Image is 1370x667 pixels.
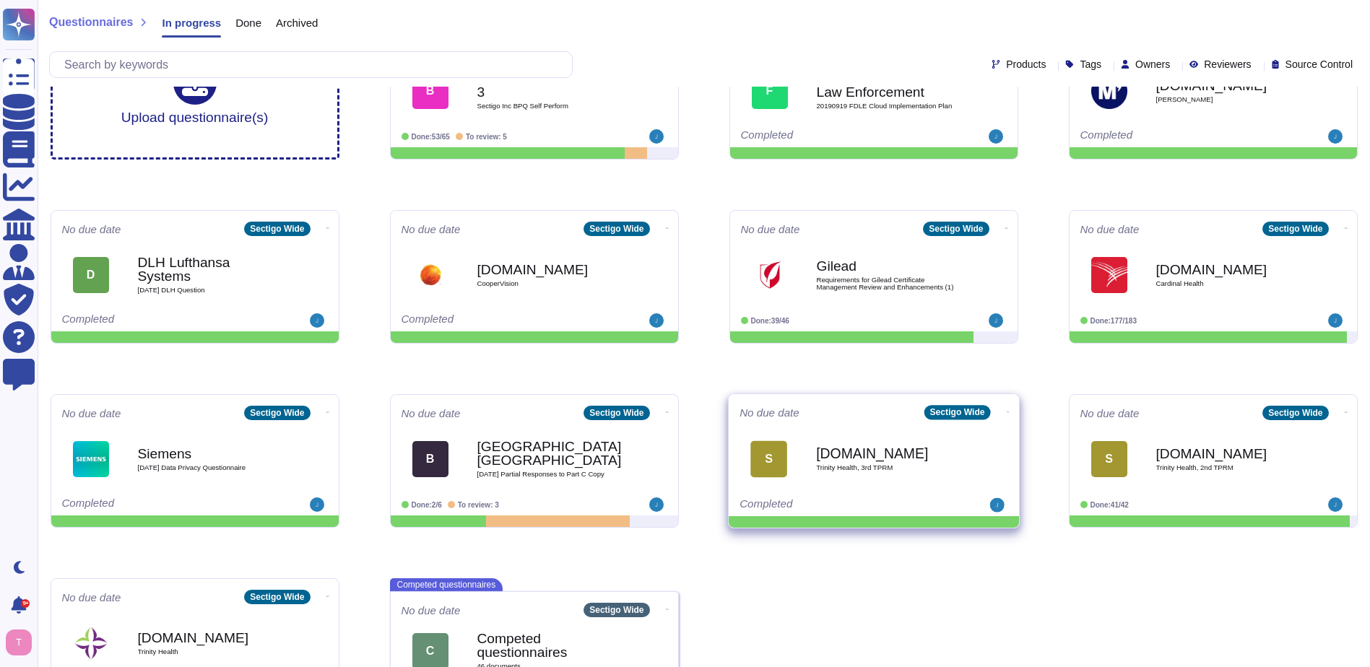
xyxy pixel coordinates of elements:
div: Sectigo Wide [244,406,310,420]
b: [GEOGRAPHIC_DATA], [GEOGRAPHIC_DATA] [477,440,622,467]
span: To review: 5 [466,133,507,141]
span: Done: 2/6 [412,501,442,509]
div: B [412,441,448,477]
div: Sectigo Wide [924,405,990,419]
img: user [989,498,1004,513]
span: No due date [1080,224,1140,235]
img: Logo [752,257,788,293]
span: To review: 3 [458,501,499,509]
span: No due date [740,407,799,418]
span: Competed questionnaires [390,578,503,591]
img: user [649,129,664,144]
span: Tags [1080,59,1101,69]
b: [US_STATE] Dept of Law Enforcement [817,71,961,99]
div: Completed [741,129,918,144]
span: No due date [402,605,461,616]
span: Done: 41/42 [1091,501,1129,509]
span: Trinity Health, 2nd TPRM [1156,464,1301,471]
span: No due date [402,224,461,235]
div: Sectigo Wide [244,590,310,604]
span: [DATE] Partial Responses to Part C Copy [477,471,622,478]
span: [DATE] Data Privacy Questionnaire [138,464,282,471]
span: Products [1006,59,1046,69]
b: DLH Lufthansa Systems [138,256,282,283]
span: In progress [162,17,221,28]
img: Logo [412,257,448,293]
span: Done: 39/46 [751,317,789,325]
b: Gilead [817,259,961,273]
div: 9+ [21,599,30,608]
span: No due date [62,592,121,603]
input: Search by keywords [57,52,572,77]
div: Sectigo Wide [584,603,649,617]
img: user [649,313,664,328]
span: [DATE] DLH Question [138,287,282,294]
div: Sectigo Wide [584,406,649,420]
img: Logo [73,441,109,477]
div: Upload questionnaire(s) [121,61,269,124]
div: B [412,73,448,109]
img: Logo [73,625,109,661]
span: No due date [741,224,800,235]
span: No due date [62,224,121,235]
div: Completed [402,313,578,328]
img: user [649,497,664,512]
span: Reviewers [1204,59,1251,69]
div: Sectigo Wide [244,222,310,236]
b: [DOMAIN_NAME] [1156,263,1301,276]
img: user [310,313,324,328]
div: Completed [62,313,239,328]
span: Owners [1135,59,1170,69]
span: Requirements for Gilead Certificate Management Review and Enhancements (1) [817,276,961,290]
div: Completed [62,497,239,512]
span: Done [235,17,261,28]
img: user [1328,313,1343,328]
b: [DOMAIN_NAME] [1156,79,1301,92]
span: Done: 177/183 [1091,317,1137,325]
div: S [1091,441,1127,477]
img: user [989,313,1003,328]
img: user [310,497,324,512]
span: No due date [62,408,121,419]
img: user [6,629,32,655]
span: Cardinal Health [1156,280,1301,287]
span: Done: 53/65 [412,133,450,141]
span: Questionnaires [49,17,133,28]
div: Sectigo Wide [923,222,989,236]
span: [PERSON_NAME] [1156,96,1301,103]
b: [DOMAIN_NAME] [477,263,622,276]
img: user [1328,129,1343,144]
div: F [752,73,788,109]
img: Logo [1091,73,1127,109]
img: user [989,129,1003,144]
span: 20190919 FDLE Cloud Implementation Plan [817,103,961,110]
div: D [73,257,109,293]
b: Siemens [138,447,282,461]
b: [DOMAIN_NAME] [816,446,962,460]
div: Sectigo Wide [1262,222,1328,236]
div: Completed [1080,129,1257,144]
b: Competed questionnaires [477,632,622,659]
span: Trinity Health, 3rd TPRM [816,464,962,471]
b: Bank of America, Part 3 [477,71,622,99]
div: Sectigo Wide [584,222,649,236]
span: No due date [1080,408,1140,419]
div: Sectigo Wide [1262,406,1328,420]
img: Logo [1091,257,1127,293]
div: Completed [740,498,919,513]
span: Archived [276,17,318,28]
button: user [3,627,42,658]
span: No due date [402,408,461,419]
b: [DOMAIN_NAME] [138,631,282,645]
img: user [1328,497,1343,512]
span: Source Control [1286,59,1353,69]
b: [DOMAIN_NAME] [1156,447,1301,461]
span: CooperVision [477,280,622,287]
div: S [750,440,787,477]
span: Trinity Health [138,648,282,655]
span: Sectigo Inc BPQ Self Perform [477,103,622,110]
